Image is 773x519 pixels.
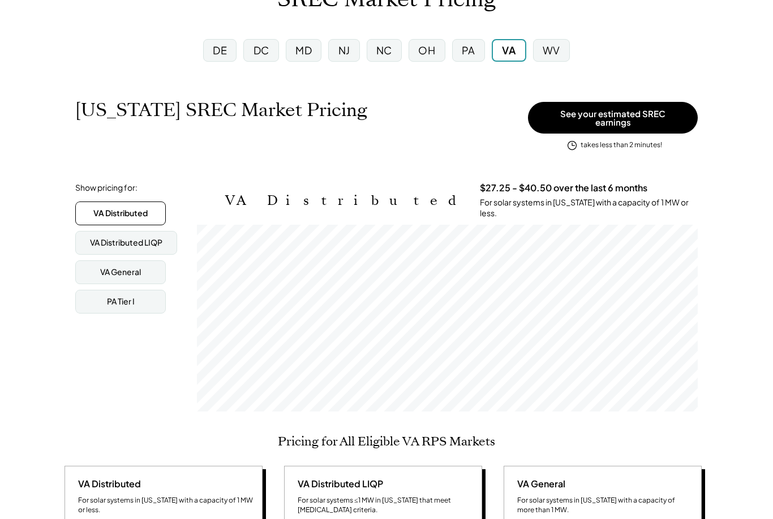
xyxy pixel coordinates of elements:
[293,478,383,490] div: VA Distributed LIQP
[418,43,435,57] div: OH
[93,208,148,219] div: VA Distributed
[75,182,138,194] div: Show pricing for:
[225,192,463,209] h2: VA Distributed
[581,140,662,150] div: takes less than 2 minutes!
[278,434,495,449] h2: Pricing for All Eligible VA RPS Markets
[254,43,269,57] div: DC
[295,43,312,57] div: MD
[213,43,227,57] div: DE
[502,43,516,57] div: VA
[298,496,473,515] div: For solar systems ≤1 MW in [US_STATE] that meet [MEDICAL_DATA] criteria.
[90,237,162,248] div: VA Distributed LIQP
[528,102,698,134] button: See your estimated SREC earnings
[543,43,560,57] div: WV
[462,43,475,57] div: PA
[78,496,254,515] div: For solar systems in [US_STATE] with a capacity of 1 MW or less.
[338,43,350,57] div: NJ
[75,99,367,121] h1: [US_STATE] SREC Market Pricing
[74,478,141,490] div: VA Distributed
[100,267,141,278] div: VA General
[513,478,565,490] div: VA General
[107,296,135,307] div: PA Tier I
[517,496,693,515] div: For solar systems in [US_STATE] with a capacity of more than 1 MW.
[480,182,647,194] h3: $27.25 - $40.50 over the last 6 months
[376,43,392,57] div: NC
[480,197,698,219] div: For solar systems in [US_STATE] with a capacity of 1 MW or less.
